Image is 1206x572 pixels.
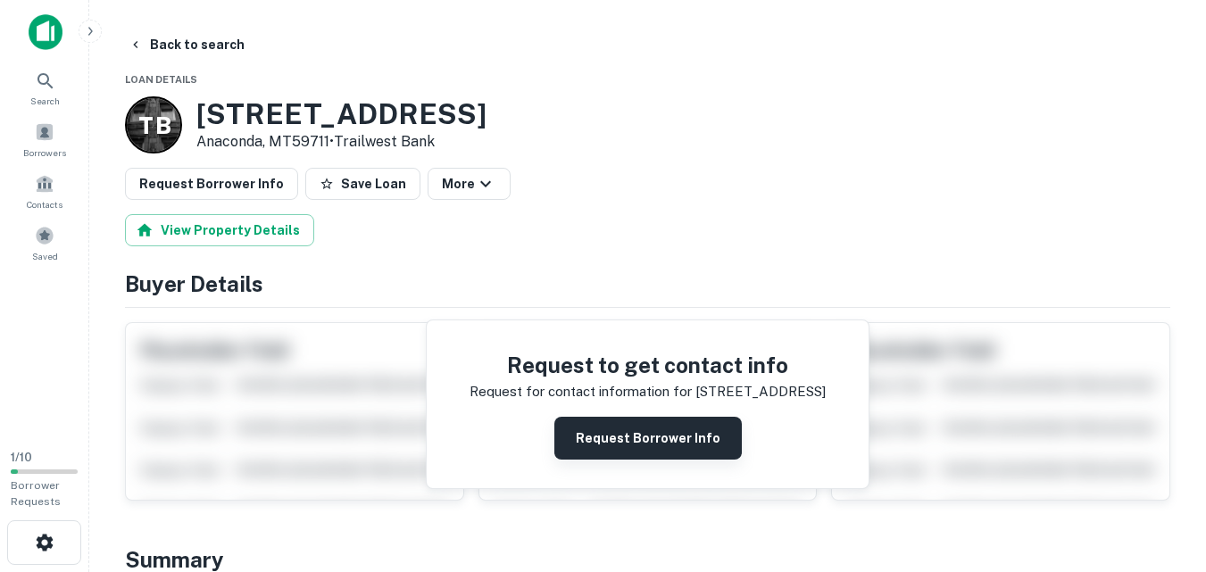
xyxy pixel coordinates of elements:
h4: Buyer Details [125,268,1170,300]
a: Trailwest Bank [334,133,435,150]
button: More [428,168,511,200]
iframe: Chat Widget [1117,429,1206,515]
a: Search [5,63,84,112]
p: Request for contact information for [470,381,692,402]
span: Borrower Requests [11,479,61,508]
span: 1 / 10 [11,451,32,464]
button: Save Loan [305,168,420,200]
button: Back to search [121,29,252,61]
span: Search [30,94,60,108]
a: Saved [5,219,84,267]
p: T B [138,108,170,143]
span: Borrowers [23,145,66,160]
img: capitalize-icon.png [29,14,62,50]
h4: Request to get contact info [470,349,826,381]
span: Saved [32,249,58,263]
a: Contacts [5,167,84,215]
span: Contacts [27,197,62,211]
a: Borrowers [5,115,84,163]
button: Request Borrower Info [554,417,742,460]
button: View Property Details [125,214,314,246]
p: Anaconda, MT59711 • [196,131,487,153]
p: [STREET_ADDRESS] [695,381,826,402]
button: Request Borrower Info [125,168,298,200]
h3: [STREET_ADDRESS] [196,97,487,131]
span: Loan Details [125,74,197,85]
